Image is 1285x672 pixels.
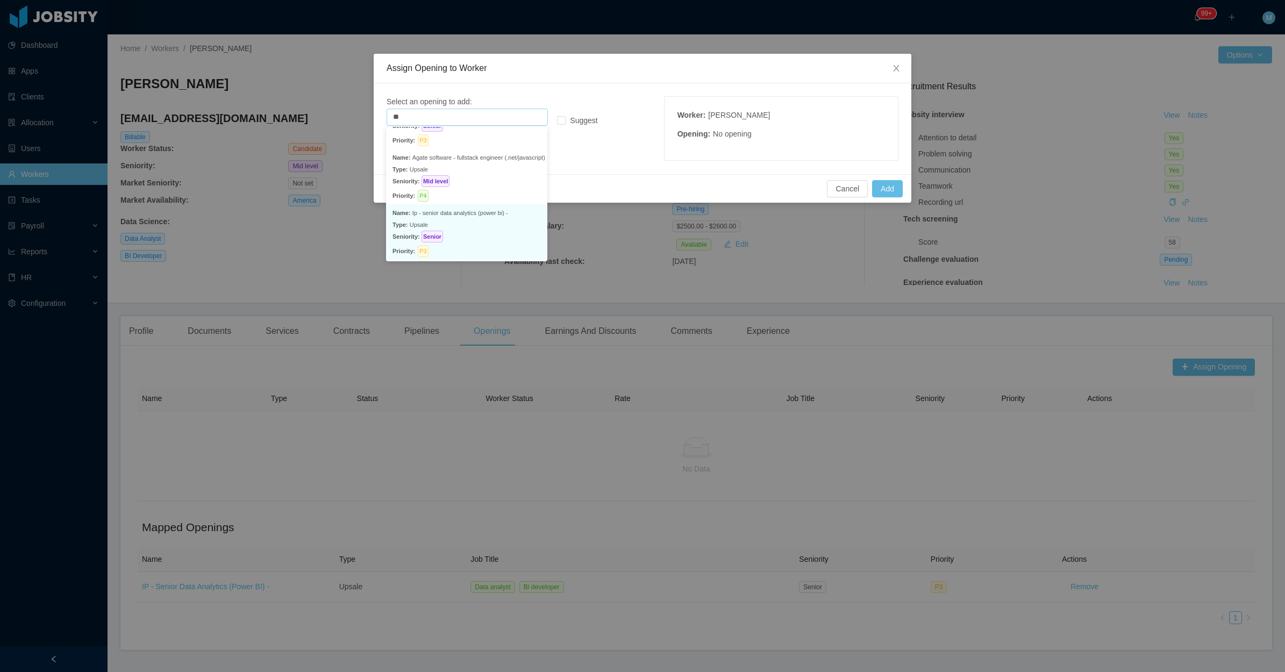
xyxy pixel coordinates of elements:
span: Select an opening to add: [387,97,472,106]
button: Add [872,180,903,197]
span: Priority: [392,134,415,146]
span: Priority: [392,245,415,257]
span: Mid level [422,175,449,187]
strong: Worker : [677,111,706,119]
span: Type: [392,166,408,173]
strong: Opening : [677,130,710,138]
span: Name: [392,210,411,216]
span: Priority: [392,190,415,202]
span: Name: [392,154,411,161]
span: P3 [418,245,428,257]
div: Assign Opening to Worker [387,62,898,74]
span: No opening [713,130,752,138]
span: P3 [418,134,428,146]
span: Type: [392,221,408,228]
span: [PERSON_NAME] [708,111,770,119]
span: Suggest [566,116,602,125]
span: Senior [422,231,443,242]
i: icon: close [892,64,901,73]
span: P4 [418,190,428,202]
button: Cancel [827,180,868,197]
p: Ip - senior data analytics (power bi) - [392,207,541,219]
p: Upsale [392,163,541,175]
span: Seniority: [392,178,420,184]
p: Agate software - fullstack engineer (.net/javascript) [392,152,541,163]
span: Seniority: [392,233,420,240]
button: Close [881,54,911,84]
p: Upsale [392,219,541,231]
